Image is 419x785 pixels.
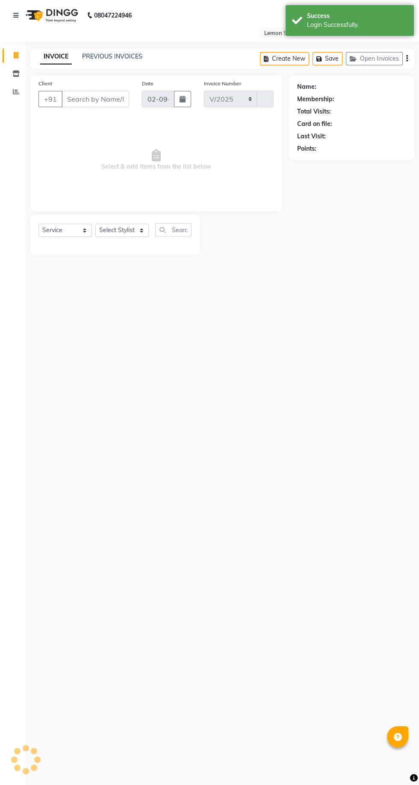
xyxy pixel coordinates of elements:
[38,117,274,203] span: Select & add items from the list below
[307,12,407,20] div: Success
[40,49,72,64] a: INVOICE
[346,52,403,65] button: Open Invoices
[313,52,342,65] button: Save
[62,91,129,107] input: Search by Name/Mobile/Email/Code
[297,144,316,153] div: Points:
[297,132,326,141] div: Last Visit:
[38,91,62,107] button: +91
[297,107,331,116] div: Total Visits:
[94,3,132,27] b: 08047224946
[82,53,142,60] a: PREVIOUS INVOICES
[297,120,332,128] div: Card on file:
[204,80,241,88] label: Invoice Number
[297,95,334,104] div: Membership:
[38,80,52,88] label: Client
[297,82,316,91] div: Name:
[142,80,153,88] label: Date
[260,52,309,65] button: Create New
[155,223,192,236] input: Search or Scan
[307,20,407,29] div: Login Successfully.
[22,3,80,27] img: logo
